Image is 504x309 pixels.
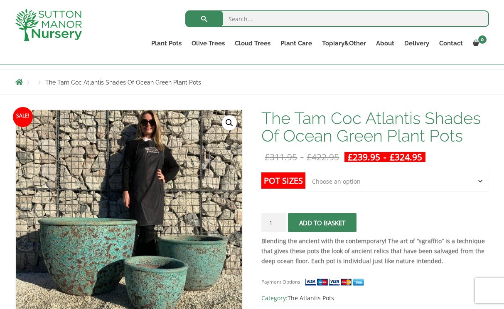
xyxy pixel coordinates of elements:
button: Add to basket [288,213,356,232]
a: Contact [434,37,468,49]
strong: Blending the ancient with the contemporary! The art of “sgraffito” is a technique that gives thes... [261,237,485,265]
span: Sale! [13,107,33,127]
a: Delivery [399,37,434,49]
a: View full-screen image gallery [222,115,237,130]
input: Product quantity [261,213,286,232]
a: 0 [468,37,489,49]
span: £ [348,151,353,163]
bdi: 324.95 [390,151,422,163]
span: 0 [478,35,487,44]
a: Olive Trees [187,37,230,49]
a: Topiary&Other [317,37,371,49]
bdi: 422.95 [307,151,339,163]
a: About [371,37,399,49]
bdi: 239.95 [348,151,380,163]
span: £ [390,151,395,163]
h1: The Tam Coc Atlantis Shades Of Ocean Green Plant Pots [261,110,489,145]
span: £ [307,151,312,163]
a: Plant Care [275,37,317,49]
nav: Breadcrumbs [15,79,489,85]
del: - [261,152,342,162]
img: payment supported [305,278,367,287]
img: logo [15,8,82,41]
input: Search... [185,10,489,27]
span: £ [265,151,270,163]
label: Pot Sizes [261,172,305,189]
span: Category: [261,293,489,303]
a: Plant Pots [146,37,187,49]
small: Payment Options: [261,279,302,285]
bdi: 311.95 [265,151,297,163]
span: The Tam Coc Atlantis Shades Of Ocean Green Plant Pots [45,79,201,86]
ins: - [344,152,425,162]
a: Cloud Trees [230,37,275,49]
a: The Atlantis Pots [288,294,334,302]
